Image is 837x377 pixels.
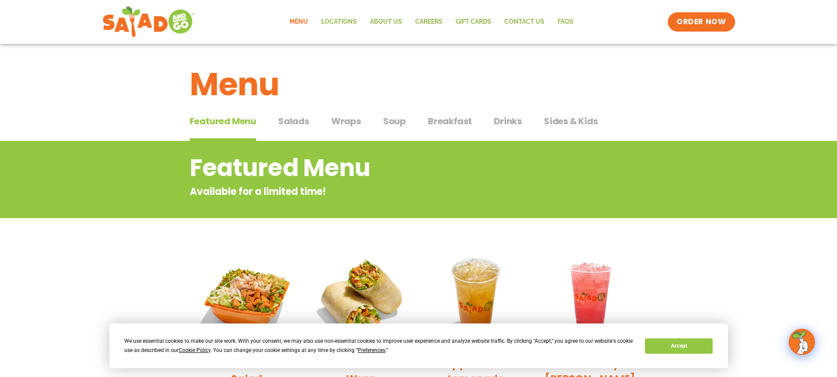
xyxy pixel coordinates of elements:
[190,150,577,186] h2: Featured Menu
[540,248,641,349] img: Product photo for Blackberry Bramble Lemonade
[668,12,735,32] a: ORDER NOW
[283,12,315,32] a: Menu
[190,184,577,199] p: Available for a limited time!
[677,17,726,27] span: ORDER NOW
[494,115,522,128] span: Drinks
[190,115,256,128] span: Featured Menu
[311,248,412,349] img: Product photo for Southwest Harvest Wrap
[790,330,814,354] img: wpChatIcon
[190,111,648,141] div: Tabbed content
[315,12,363,32] a: Locations
[278,115,309,128] span: Salads
[179,347,210,353] span: Cookie Policy
[190,61,648,108] h1: Menu
[551,12,580,32] a: FAQs
[196,248,298,349] img: Product photo for Southwest Harvest Salad
[425,248,527,349] img: Product photo for Apple Cider Lemonade
[124,337,634,355] div: We use essential cookies to make our site work. With your consent, we may also use non-essential ...
[498,12,551,32] a: Contact Us
[544,115,598,128] span: Sides & Kids
[449,12,498,32] a: GIFT CARDS
[358,347,385,353] span: Preferences
[428,115,472,128] span: Breakfast
[409,12,449,32] a: Careers
[645,338,713,354] button: Accept
[383,115,406,128] span: Soup
[331,115,361,128] span: Wraps
[283,12,580,32] nav: Menu
[109,323,728,368] div: Cookie Consent Prompt
[102,4,195,39] img: new-SAG-logo-768×292
[363,12,409,32] a: About Us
